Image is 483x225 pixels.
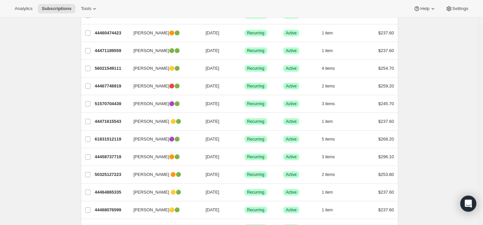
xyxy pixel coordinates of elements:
[247,30,265,36] span: Recurring
[206,48,219,53] span: [DATE]
[378,30,394,35] span: $237.60
[206,83,219,88] span: [DATE]
[206,207,219,212] span: [DATE]
[95,136,128,143] p: 61831512119
[81,6,91,11] span: Tools
[130,45,196,56] button: [PERSON_NAME]🟢🟢
[95,207,128,213] p: 44468076599
[130,63,196,74] button: [PERSON_NAME]🟡🟢
[206,137,219,142] span: [DATE]
[322,170,342,179] button: 2 items
[322,135,342,144] button: 5 items
[247,119,265,124] span: Recurring
[247,154,265,160] span: Recurring
[378,119,394,124] span: $237.60
[130,98,196,109] button: [PERSON_NAME]🟣🟢
[286,101,297,106] span: Active
[410,4,440,13] button: Help
[95,170,394,179] div: 50325127223[PERSON_NAME] 🟠🟢[DATE]SuccessRecurringSuccessActive2 items$253.80
[95,65,128,72] p: 56021549111
[286,30,297,36] span: Active
[130,187,196,198] button: [PERSON_NAME] 🟡🟢
[206,66,219,71] span: [DATE]
[322,207,333,213] span: 1 item
[286,172,297,177] span: Active
[95,189,128,196] p: 44464865335
[322,190,333,195] span: 1 item
[247,137,265,142] span: Recurring
[95,81,394,91] div: 44467748919[PERSON_NAME]🔴🟢[DATE]SuccessRecurringSuccessActive2 items$259.20
[206,154,219,159] span: [DATE]
[130,134,196,145] button: [PERSON_NAME]🟣🟢
[322,188,340,197] button: 1 item
[286,66,297,71] span: Active
[322,46,340,55] button: 1 item
[420,6,429,11] span: Help
[134,83,180,89] span: [PERSON_NAME]🔴🟢
[134,47,180,54] span: [PERSON_NAME]🟢🟢
[130,152,196,162] button: [PERSON_NAME]🟠🟢
[286,190,297,195] span: Active
[95,152,394,162] div: 44458737719[PERSON_NAME]🟠🟢[DATE]SuccessRecurringSuccessActive3 items$296.10
[134,207,180,213] span: [PERSON_NAME]🟡🟢
[38,4,75,13] button: Subscriptions
[15,6,32,11] span: Analytics
[42,6,71,11] span: Subscriptions
[286,119,297,124] span: Active
[286,207,297,213] span: Active
[95,205,394,215] div: 44468076599[PERSON_NAME]🟡🟢[DATE]SuccessRecurringSuccessActive1 item$237.60
[378,137,394,142] span: $268.20
[247,48,265,53] span: Recurring
[378,101,394,106] span: $245.70
[77,4,102,13] button: Tools
[95,64,394,73] div: 56021549111[PERSON_NAME]🟡🟢[DATE]SuccessRecurringSuccessActive4 items$254.70
[247,207,265,213] span: Recurring
[286,154,297,160] span: Active
[206,101,219,106] span: [DATE]
[378,207,394,212] span: $237.60
[442,4,472,13] button: Settings
[206,190,219,195] span: [DATE]
[322,205,340,215] button: 1 item
[11,4,36,13] button: Analytics
[130,169,196,180] button: [PERSON_NAME] 🟠🟢
[322,28,340,38] button: 1 item
[460,196,476,212] div: Open Intercom Messenger
[134,136,180,143] span: [PERSON_NAME]🟣🟢
[95,83,128,89] p: 44467748919
[206,172,219,177] span: [DATE]
[134,118,181,125] span: [PERSON_NAME] 🟡🟢
[95,100,128,107] p: 51570704439
[322,101,335,106] span: 3 items
[206,30,219,35] span: [DATE]
[134,30,180,36] span: [PERSON_NAME]🟠🟢
[322,152,342,162] button: 3 items
[322,119,333,124] span: 1 item
[322,30,333,36] span: 1 item
[95,117,394,126] div: 44471615543[PERSON_NAME] 🟡🟢[DATE]SuccessRecurringSuccessActive1 item$237.60
[322,137,335,142] span: 5 items
[247,83,265,89] span: Recurring
[322,99,342,108] button: 3 items
[452,6,468,11] span: Settings
[378,172,394,177] span: $253.80
[378,66,394,71] span: $254.70
[247,101,265,106] span: Recurring
[130,28,196,38] button: [PERSON_NAME]🟠🟢
[95,154,128,160] p: 44458737719
[247,190,265,195] span: Recurring
[134,100,180,107] span: [PERSON_NAME]🟣🟢
[322,48,333,53] span: 1 item
[95,28,394,38] div: 44460474423[PERSON_NAME]🟠🟢[DATE]SuccessRecurringSuccessActive1 item$237.60
[95,47,128,54] p: 44471189559
[378,154,394,159] span: $296.10
[95,46,394,55] div: 44471189559[PERSON_NAME]🟢🟢[DATE]SuccessRecurringSuccessActive1 item$237.60
[95,118,128,125] p: 44471615543
[322,117,340,126] button: 1 item
[134,65,180,72] span: [PERSON_NAME]🟡🟢
[247,172,265,177] span: Recurring
[322,64,342,73] button: 4 items
[378,190,394,195] span: $237.60
[322,81,342,91] button: 2 items
[286,137,297,142] span: Active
